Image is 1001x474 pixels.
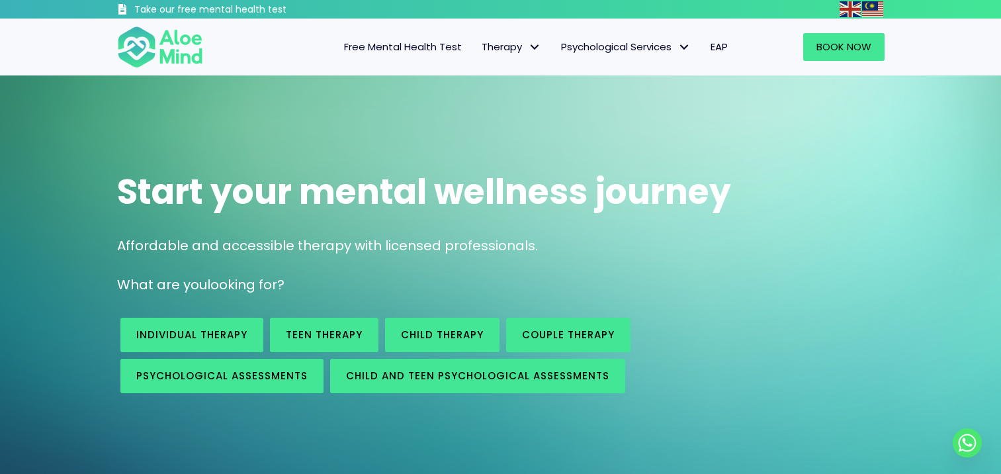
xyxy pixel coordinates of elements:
[136,328,247,342] span: Individual therapy
[117,236,885,256] p: Affordable and accessible therapy with licensed professionals.
[522,328,615,342] span: Couple therapy
[346,369,609,383] span: Child and Teen Psychological assessments
[117,25,203,69] img: Aloe mind Logo
[551,33,701,61] a: Psychological ServicesPsychological Services: submenu
[220,33,738,61] nav: Menu
[207,275,284,294] span: looking for?
[401,328,484,342] span: Child Therapy
[862,1,885,17] a: Malay
[675,38,694,57] span: Psychological Services: submenu
[286,328,363,342] span: Teen Therapy
[134,3,357,17] h3: Take our free mental health test
[334,33,472,61] a: Free Mental Health Test
[701,33,738,61] a: EAP
[840,1,861,17] img: en
[525,38,544,57] span: Therapy: submenu
[803,33,885,61] a: Book Now
[472,33,551,61] a: TherapyTherapy: submenu
[330,359,625,393] a: Child and Teen Psychological assessments
[862,1,883,17] img: ms
[711,40,728,54] span: EAP
[816,40,871,54] span: Book Now
[117,275,207,294] span: What are you
[270,318,378,352] a: Teen Therapy
[136,369,308,383] span: Psychological assessments
[120,318,263,352] a: Individual therapy
[117,167,731,216] span: Start your mental wellness journey
[120,359,324,393] a: Psychological assessments
[344,40,462,54] span: Free Mental Health Test
[506,318,631,352] a: Couple therapy
[953,428,982,457] a: Whatsapp
[840,1,862,17] a: English
[482,40,541,54] span: Therapy
[117,3,357,19] a: Take our free mental health test
[385,318,500,352] a: Child Therapy
[561,40,691,54] span: Psychological Services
